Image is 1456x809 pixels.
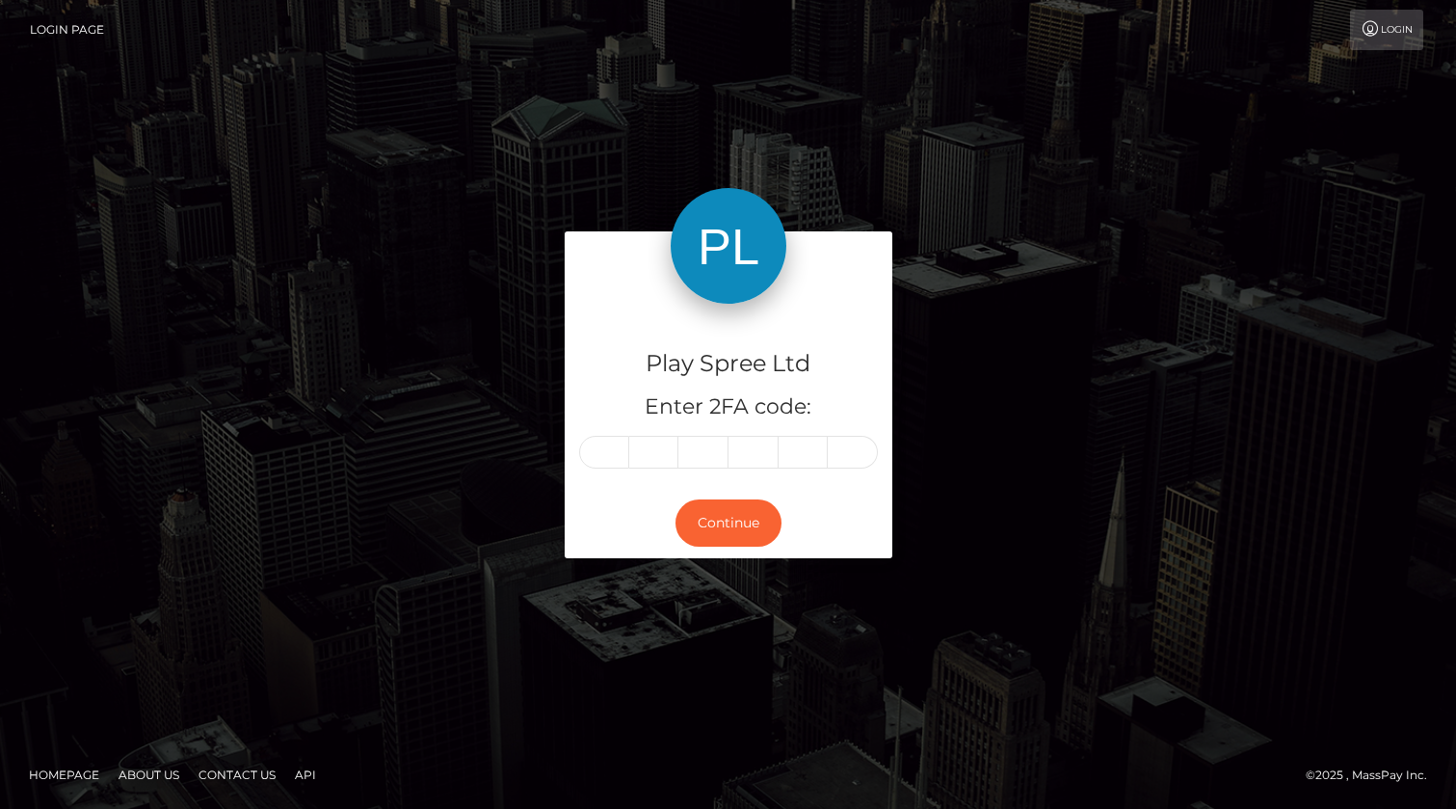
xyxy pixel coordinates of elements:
a: Homepage [21,760,107,790]
a: API [287,760,324,790]
img: Play Spree Ltd [671,188,786,304]
h4: Play Spree Ltd [579,347,878,381]
div: © 2025 , MassPay Inc. [1306,765,1442,786]
a: Login [1350,10,1423,50]
h5: Enter 2FA code: [579,392,878,422]
a: About Us [111,760,187,790]
a: Contact Us [191,760,283,790]
a: Login Page [30,10,104,50]
button: Continue [675,499,781,547]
